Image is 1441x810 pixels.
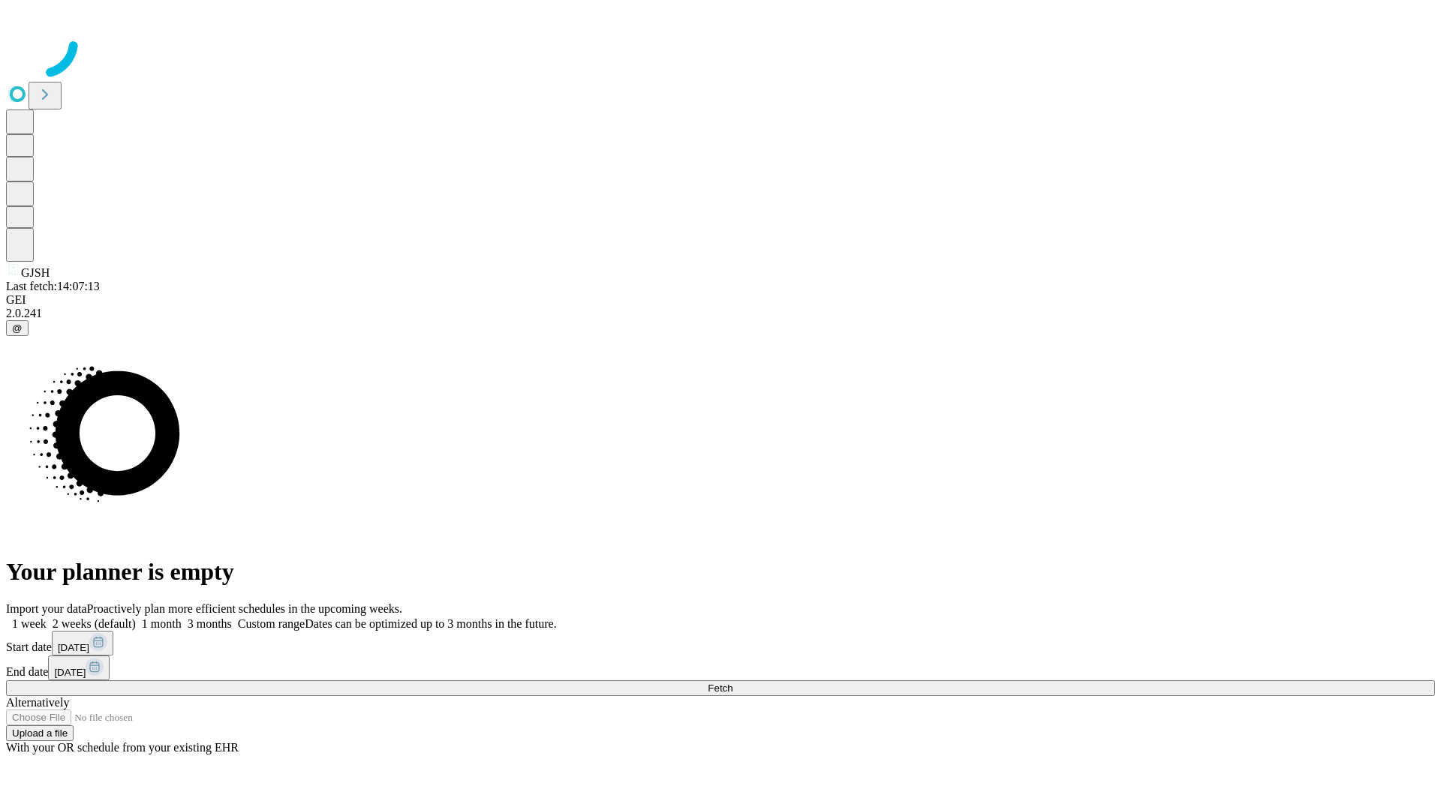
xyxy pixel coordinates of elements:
[6,696,69,709] span: Alternatively
[87,602,402,615] span: Proactively plan more efficient schedules in the upcoming weeks.
[48,655,110,680] button: [DATE]
[238,617,305,630] span: Custom range
[708,682,733,694] span: Fetch
[54,667,86,678] span: [DATE]
[6,293,1435,307] div: GEI
[52,631,113,655] button: [DATE]
[58,642,89,653] span: [DATE]
[6,320,29,336] button: @
[6,741,239,754] span: With your OR schedule from your existing EHR
[6,725,74,741] button: Upload a file
[142,617,182,630] span: 1 month
[6,280,100,292] span: Last fetch: 14:07:13
[6,602,87,615] span: Import your data
[12,617,47,630] span: 1 week
[6,307,1435,320] div: 2.0.241
[6,680,1435,696] button: Fetch
[12,322,23,334] span: @
[305,617,556,630] span: Dates can be optimized up to 3 months in the future.
[6,631,1435,655] div: Start date
[21,266,50,279] span: GJSH
[6,655,1435,680] div: End date
[188,617,232,630] span: 3 months
[53,617,136,630] span: 2 weeks (default)
[6,558,1435,586] h1: Your planner is empty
